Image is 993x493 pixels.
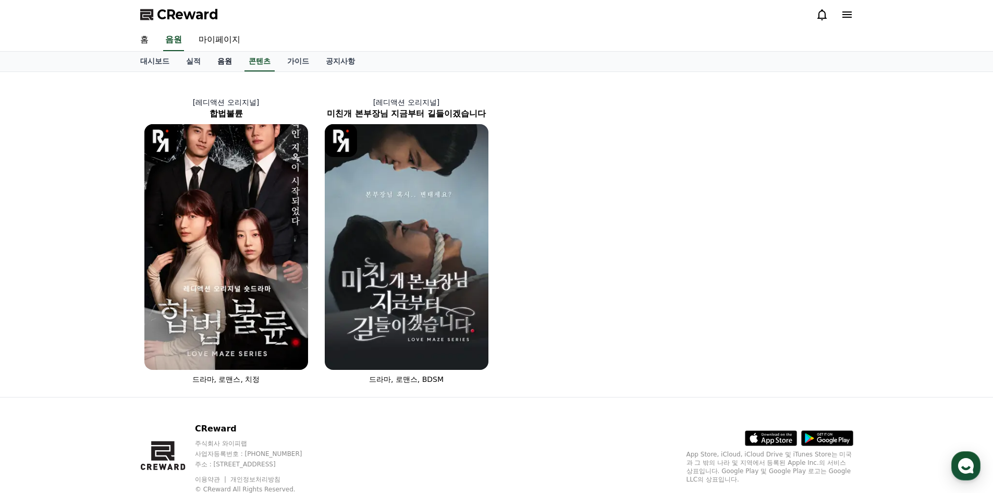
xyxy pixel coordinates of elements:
a: [레디액션 오리지널] 미친개 본부장님 지금부터 길들이겠습니다 미친개 본부장님 지금부터 길들이겠습니다 [object Object] Logo 드라마, 로맨스, BDSM [316,89,497,393]
span: 설정 [161,346,174,355]
a: 설정 [134,331,200,357]
img: 미친개 본부장님 지금부터 길들이겠습니다 [325,124,488,370]
a: 실적 [178,52,209,71]
a: 콘텐츠 [244,52,275,71]
a: 음원 [209,52,240,71]
a: 홈 [132,29,157,51]
span: 대화 [95,347,108,355]
p: App Store, iCloud, iCloud Drive 및 iTunes Store는 미국과 그 밖의 나라 및 지역에서 등록된 Apple Inc.의 서비스 상표입니다. Goo... [686,450,853,484]
a: 대화 [69,331,134,357]
h2: 미친개 본부장님 지금부터 길들이겠습니다 [316,107,497,120]
a: 마이페이지 [190,29,249,51]
a: 가이드 [279,52,317,71]
p: [레디액션 오리지널] [316,97,497,107]
span: 홈 [33,346,39,355]
a: 공지사항 [317,52,363,71]
p: 주식회사 와이피랩 [195,439,322,448]
a: 개인정보처리방침 [230,476,280,483]
span: 드라마, 로맨스, BDSM [369,375,444,383]
p: 사업자등록번호 : [PHONE_NUMBER] [195,450,322,458]
a: CReward [140,6,218,23]
a: [레디액션 오리지널] 합법불륜 합법불륜 [object Object] Logo 드라마, 로맨스, 치정 [136,89,316,393]
a: 이용약관 [195,476,228,483]
img: 합법불륜 [144,124,308,370]
img: [object Object] Logo [325,124,358,157]
p: [레디액션 오리지널] [136,97,316,107]
a: 대시보드 [132,52,178,71]
p: 주소 : [STREET_ADDRESS] [195,460,322,468]
span: 드라마, 로맨스, 치정 [192,375,260,383]
h2: 합법불륜 [136,107,316,120]
img: [object Object] Logo [144,124,177,157]
a: 음원 [163,29,184,51]
p: CReward [195,423,322,435]
span: CReward [157,6,218,23]
a: 홈 [3,331,69,357]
